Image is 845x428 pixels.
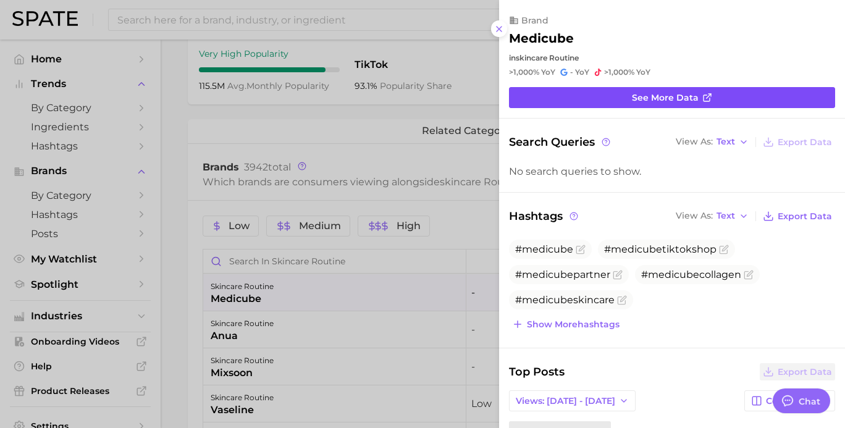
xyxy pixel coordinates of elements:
[509,53,835,62] div: in
[509,67,539,77] span: >1,000%
[515,243,573,255] span: #medicube
[760,208,835,225] button: Export Data
[778,211,832,222] span: Export Data
[509,390,636,411] button: Views: [DATE] - [DATE]
[509,363,565,380] span: Top Posts
[509,87,835,108] a: See more data
[641,269,741,280] span: #medicubecollagen
[636,67,650,77] span: YoY
[541,67,555,77] span: YoY
[509,31,574,46] h2: medicube
[604,243,717,255] span: #medicubetiktokshop
[766,395,828,407] span: Columns
[604,67,634,77] span: >1,000%
[676,138,713,145] span: View As
[509,166,835,177] div: No search queries to show.
[673,208,752,224] button: View AsText
[521,15,549,26] span: brand
[576,245,586,254] button: Flag as miscategorized or irrelevant
[516,53,579,62] span: skincare routine
[760,133,835,151] button: Export Data
[719,245,729,254] button: Flag as miscategorized or irrelevant
[673,134,752,150] button: View AsText
[760,363,835,380] button: Export Data
[509,133,612,151] span: Search Queries
[744,390,835,411] button: Columnsnew
[575,67,589,77] span: YoY
[509,316,623,333] button: Show morehashtags
[778,137,832,148] span: Export Data
[527,319,620,330] span: Show more hashtags
[676,212,713,219] span: View As
[570,67,573,77] span: -
[613,270,623,280] button: Flag as miscategorized or irrelevant
[778,367,832,377] span: Export Data
[744,270,754,280] button: Flag as miscategorized or irrelevant
[717,212,735,219] span: Text
[509,208,580,225] span: Hashtags
[632,93,699,103] span: See more data
[617,295,627,305] button: Flag as miscategorized or irrelevant
[515,294,615,306] span: #medicubeskincare
[717,138,735,145] span: Text
[516,396,615,406] span: Views: [DATE] - [DATE]
[515,269,610,280] span: #medicubepartner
